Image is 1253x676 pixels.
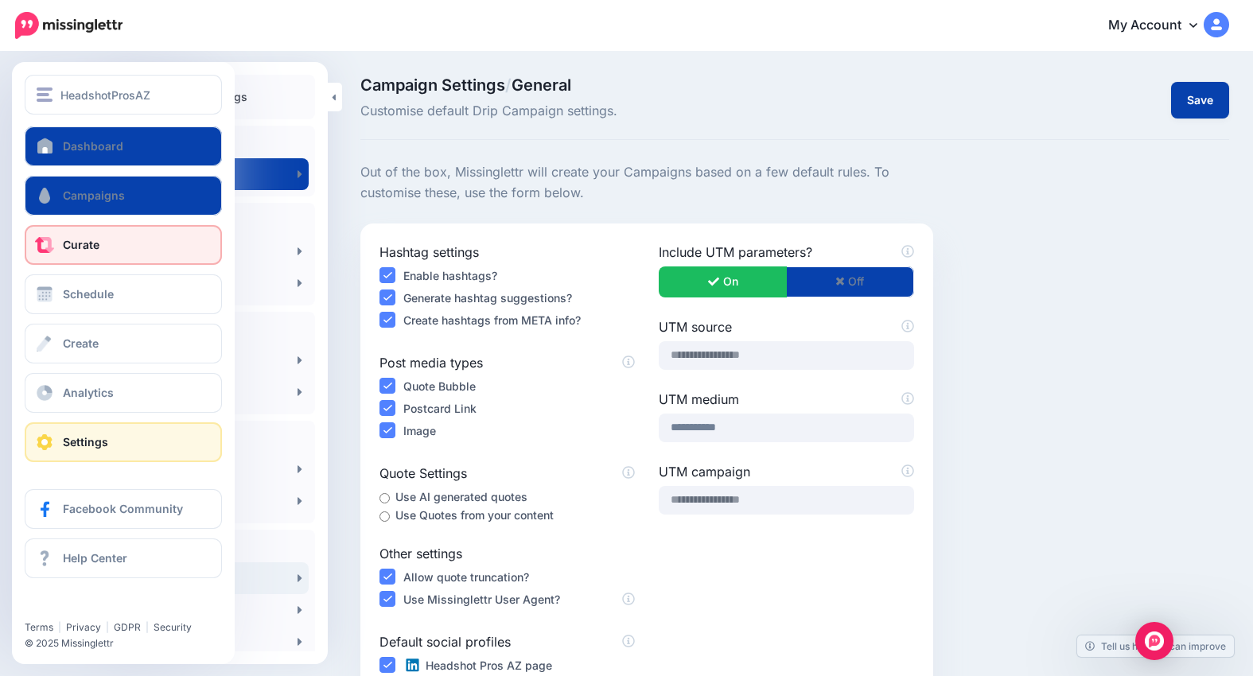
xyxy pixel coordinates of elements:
span: Settings [63,435,108,449]
div: v 4.0.25 [45,25,78,38]
img: Missinglettr [15,12,123,39]
label: UTM source [659,317,914,336]
span: Dashboard [63,139,123,153]
img: menu.png [37,87,53,102]
a: Campaigns [25,176,222,216]
label: Allow quote truncation? [403,568,529,586]
label: Hashtag settings [379,243,635,262]
span: Curate [63,238,99,251]
label: Include UTM parameters? [659,243,914,262]
label: Other settings [379,544,635,563]
div: Open Intercom Messenger [1135,622,1173,660]
a: Schedule [25,274,222,314]
a: Settings [25,422,222,462]
label: Use Quotes from your content [395,506,554,524]
p: Out of the box, Missinglettr will create your Campaigns based on a few default rules. To customis... [360,162,933,204]
span: | [146,621,149,633]
label: UTM medium [659,390,914,409]
span: HeadshotProsAZ [60,86,150,104]
span: Facebook Community [63,502,183,515]
label: Create hashtags from META info? [403,311,581,329]
label: Image [403,422,436,440]
a: Dashboard [25,126,222,166]
label: Use AI generated quotes [395,488,527,506]
img: logo_orange.svg [25,25,38,38]
span: Schedule [63,287,114,301]
span: Analytics [63,386,114,399]
span: / [505,76,512,95]
button: Save [1171,82,1229,118]
a: Tell us how we can improve [1077,635,1234,657]
a: Terms [25,621,53,633]
label: Quote Settings [379,464,635,483]
button: Off [786,266,914,297]
img: tab_keywords_by_traffic_grey.svg [161,92,173,105]
a: Privacy [66,621,101,633]
span: Customise default Drip Campaign settings. [360,101,932,122]
span: Campaigns [63,188,125,202]
button: On [659,266,787,297]
label: Postcard Link [403,399,477,418]
button: HeadshotProsAZ [25,75,222,115]
label: Post media types [379,353,635,372]
label: Headshot Pros AZ page [403,656,552,674]
label: Generate hashtag suggestions? [403,289,572,307]
li: © 2025 Missinglettr [25,635,234,651]
span: Campaign Settings General [360,77,932,93]
label: Default social profiles [379,632,635,651]
div: Domain: [DOMAIN_NAME] [41,41,175,54]
a: Help Center [25,538,222,578]
a: GDPR [114,621,141,633]
a: Security [154,621,192,633]
a: Curate [25,225,222,265]
span: Create [63,336,99,350]
label: UTM campaign [659,462,914,481]
div: Keywords by Traffic [178,94,263,104]
img: tab_domain_overview_orange.svg [46,92,59,105]
span: | [106,621,109,633]
iframe: Twitter Follow Button [25,598,148,614]
div: Domain Overview [64,94,142,104]
a: My Account [1092,6,1229,45]
span: | [58,621,61,633]
a: Create [25,324,222,363]
a: Facebook Community [25,489,222,529]
span: Help Center [63,551,127,565]
a: Analytics [25,373,222,413]
label: Use Missinglettr User Agent? [403,590,560,608]
label: Enable hashtags? [403,266,497,285]
label: Quote Bubble [403,377,476,395]
img: website_grey.svg [25,41,38,54]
